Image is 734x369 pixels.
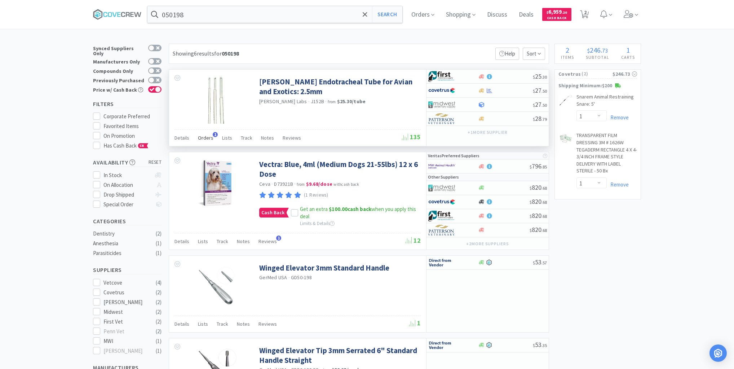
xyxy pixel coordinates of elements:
[147,6,402,23] input: Search by item, sku, manufacturer, ingredient, size...
[222,50,239,57] strong: 050198
[428,225,455,236] img: f5e969b455434c6296c6d81ef179fa71_3.png
[428,71,455,82] img: 67d67680309e4a0bb49a5ff0391dcc42_6.png
[103,142,149,149] span: Has Cash Back
[533,100,547,109] span: 27
[222,135,232,141] span: Lists
[149,159,162,166] span: reset
[402,133,421,141] span: 135
[428,113,455,124] img: f5e969b455434c6296c6d81ef179fa71_3.png
[541,102,547,108] span: . 50
[558,70,581,78] span: Covetrus
[93,239,151,248] div: Anesthesia
[547,10,548,15] span: $
[428,99,455,110] img: 4dd14cff54a648ac9e977f0c5da9bc2e_5.png
[577,12,592,19] a: 2
[566,45,569,54] span: 2
[587,47,590,54] span: $
[406,236,421,245] span: 12
[308,98,310,105] span: ·
[193,263,239,310] img: ce19ef3992574ce3a1214bc766d6d806_384762.jpg
[463,239,513,249] button: +2more suppliers
[103,190,151,199] div: Drop Shipped
[541,228,547,233] span: . 68
[325,98,327,105] span: ·
[580,47,615,54] div: .
[198,238,208,245] span: Lists
[530,162,547,170] span: 796
[93,67,145,74] div: Compounds Only
[464,127,511,137] button: +1more supplier
[93,229,151,238] div: Dentistry
[259,274,287,281] a: GerMed USA
[590,45,601,54] span: 246
[576,93,637,110] a: Snarem Animal Restraining Snare: 5'
[174,321,189,327] span: Details
[103,308,148,316] div: Midwest
[533,74,535,80] span: $
[300,206,416,220] span: Get an extra when you apply this deal
[103,288,148,297] div: Covetrus
[103,317,148,326] div: First Vet
[329,206,371,212] strong: cash back
[333,182,359,187] span: with cash back
[581,70,612,78] span: ( 2 )
[217,238,228,245] span: Track
[530,228,532,233] span: $
[428,161,455,172] img: f6b2451649754179b5b4e0c70c3f7cb0_2.png
[547,16,567,21] span: Cash Back
[173,49,239,58] div: Showing 6 results
[237,238,250,245] span: Notes
[541,199,547,205] span: . 68
[276,236,281,241] span: 1
[156,327,162,336] div: ( 2 )
[428,211,455,221] img: 67d67680309e4a0bb49a5ff0391dcc42_6.png
[93,266,162,274] h5: Suppliers
[93,58,145,64] div: Manufacturers Only
[103,337,148,346] div: MWI
[495,48,519,60] p: Help
[607,181,629,188] a: Remove
[288,274,290,281] span: ·
[304,192,328,199] p: (1 Reviews)
[156,288,162,297] div: ( 2 )
[103,298,148,307] div: [PERSON_NAME]
[156,249,162,258] div: ( 1 )
[533,341,547,349] span: 53
[214,50,239,57] span: for
[533,72,547,80] span: 25
[428,173,459,180] p: Other Suppliers
[103,278,148,287] div: Vetcove
[93,217,162,225] h5: Categories
[602,47,608,54] span: 73
[93,86,145,92] div: Price w/ Cash Back
[607,114,629,121] a: Remove
[523,48,545,60] span: Sort
[93,77,145,83] div: Previously Purchased
[261,135,274,141] span: Notes
[533,117,535,122] span: $
[260,208,286,217] span: Cash Back
[533,260,535,265] span: $
[103,327,148,336] div: Penn Vet
[213,132,218,137] span: 1
[156,347,162,355] div: ( 1 )
[530,164,532,170] span: $
[259,159,419,179] a: Vectra: Blue, 4ml (Medium Dogs 21-55lbs) 12 x 6 Dose
[93,45,145,56] div: Synced Suppliers Only
[93,158,162,167] h5: Availability
[533,86,547,95] span: 27
[372,6,402,23] button: Search
[533,114,547,123] span: 28
[274,181,293,187] span: D73921B
[156,278,162,287] div: ( 4 )
[193,159,239,206] img: dd5f359ccc1f4d4f9162e0d7e6c54c76_162349.jpeg
[138,144,146,148] span: CB
[291,274,312,281] span: GD50-198
[103,132,162,140] div: On Promotion
[103,200,151,209] div: Special Order
[93,100,162,108] h5: Filters
[258,238,277,245] span: Reviews
[93,249,151,258] div: Parasiticides
[329,206,348,212] span: $100.00
[533,88,535,94] span: $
